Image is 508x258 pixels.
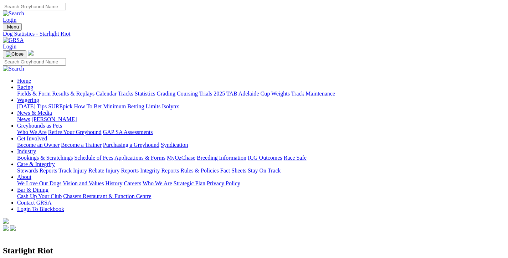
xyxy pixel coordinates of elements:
[17,148,36,154] a: Industry
[106,167,139,174] a: Injury Reports
[161,142,188,148] a: Syndication
[3,31,505,37] a: Dog Statistics - Starlight Riot
[74,155,113,161] a: Schedule of Fees
[103,129,153,135] a: GAP SA Assessments
[118,91,133,97] a: Tracks
[63,180,104,186] a: Vision and Values
[177,91,198,97] a: Coursing
[271,91,290,97] a: Weights
[17,180,505,187] div: About
[17,155,73,161] a: Bookings & Scratchings
[17,91,51,97] a: Fields & Form
[162,103,179,109] a: Isolynx
[135,91,155,97] a: Statistics
[283,155,306,161] a: Race Safe
[3,10,24,17] img: Search
[248,155,282,161] a: ICG Outcomes
[48,103,72,109] a: SUREpick
[48,129,102,135] a: Retire Your Greyhound
[180,167,219,174] a: Rules & Policies
[17,123,62,129] a: Greyhounds as Pets
[17,116,30,122] a: News
[17,200,51,206] a: Contact GRSA
[3,50,26,58] button: Toggle navigation
[52,91,94,97] a: Results & Replays
[28,50,34,56] img: logo-grsa-white.png
[17,129,47,135] a: Who We Are
[214,91,270,97] a: 2025 TAB Adelaide Cup
[124,180,141,186] a: Careers
[17,193,505,200] div: Bar & Dining
[31,116,77,122] a: [PERSON_NAME]
[61,142,102,148] a: Become a Trainer
[17,180,61,186] a: We Love Our Dogs
[143,180,172,186] a: Who We Are
[63,193,151,199] a: Chasers Restaurant & Function Centre
[17,103,47,109] a: [DATE] Tips
[197,155,246,161] a: Breeding Information
[105,180,122,186] a: History
[103,142,159,148] a: Purchasing a Greyhound
[17,174,31,180] a: About
[199,91,212,97] a: Trials
[17,161,55,167] a: Care & Integrity
[17,84,33,90] a: Racing
[17,97,39,103] a: Wagering
[7,24,19,30] span: Menu
[248,167,281,174] a: Stay On Track
[17,135,47,141] a: Get Involved
[17,187,48,193] a: Bar & Dining
[3,23,22,31] button: Toggle navigation
[291,91,335,97] a: Track Maintenance
[220,167,246,174] a: Fact Sheets
[140,167,179,174] a: Integrity Reports
[58,167,104,174] a: Track Injury Rebate
[17,142,60,148] a: Become an Owner
[17,91,505,97] div: Racing
[17,167,505,174] div: Care & Integrity
[3,17,16,23] a: Login
[17,129,505,135] div: Greyhounds as Pets
[17,78,31,84] a: Home
[3,37,24,43] img: GRSA
[3,66,24,72] img: Search
[103,103,160,109] a: Minimum Betting Limits
[174,180,205,186] a: Strategic Plan
[17,167,57,174] a: Stewards Reports
[207,180,240,186] a: Privacy Policy
[157,91,175,97] a: Grading
[17,155,505,161] div: Industry
[3,43,16,50] a: Login
[17,193,62,199] a: Cash Up Your Club
[17,103,505,110] div: Wagering
[10,225,16,231] img: twitter.svg
[17,142,505,148] div: Get Involved
[96,91,117,97] a: Calendar
[3,218,9,224] img: logo-grsa-white.png
[17,110,52,116] a: News & Media
[3,246,505,256] h2: Starlight Riot
[3,225,9,231] img: facebook.svg
[114,155,165,161] a: Applications & Forms
[74,103,102,109] a: How To Bet
[17,206,64,212] a: Login To Blackbook
[167,155,195,161] a: MyOzChase
[3,58,66,66] input: Search
[17,116,505,123] div: News & Media
[3,3,66,10] input: Search
[6,51,24,57] img: Close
